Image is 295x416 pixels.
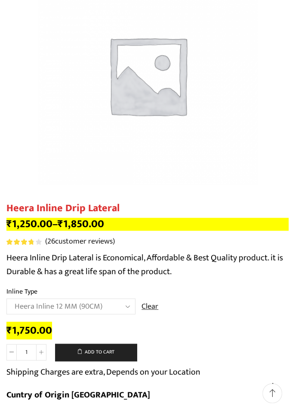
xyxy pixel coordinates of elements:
b: Cuntry of Origin [GEOGRAPHIC_DATA] [6,387,150,402]
button: Add to cart [55,344,137,361]
bdi: 1,850.00 [58,215,104,233]
a: (26customer reviews) [45,236,115,247]
h1: Heera Inline Drip Lateral [6,202,289,215]
p: – [6,218,289,231]
span: 26 [6,239,43,245]
span: ₹ [58,215,63,233]
p: Shipping Charges are extra, Depends on your Location [6,365,200,379]
p: Heera Inline Drip Lateral is Economical, Affordable & Best Quality product. it is Durable & has a... [6,251,289,278]
bdi: 1,750.00 [6,322,52,339]
label: Inline Type [6,287,37,297]
span: 26 [47,235,55,248]
a: Clear options [141,301,158,313]
bdi: 1,250.00 [6,215,52,233]
span: Rated out of 5 based on customer ratings [6,239,33,245]
div: Rated 3.81 out of 5 [6,239,41,245]
input: Product quantity [17,344,36,360]
span: ₹ [6,322,12,339]
span: ₹ [6,215,12,233]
